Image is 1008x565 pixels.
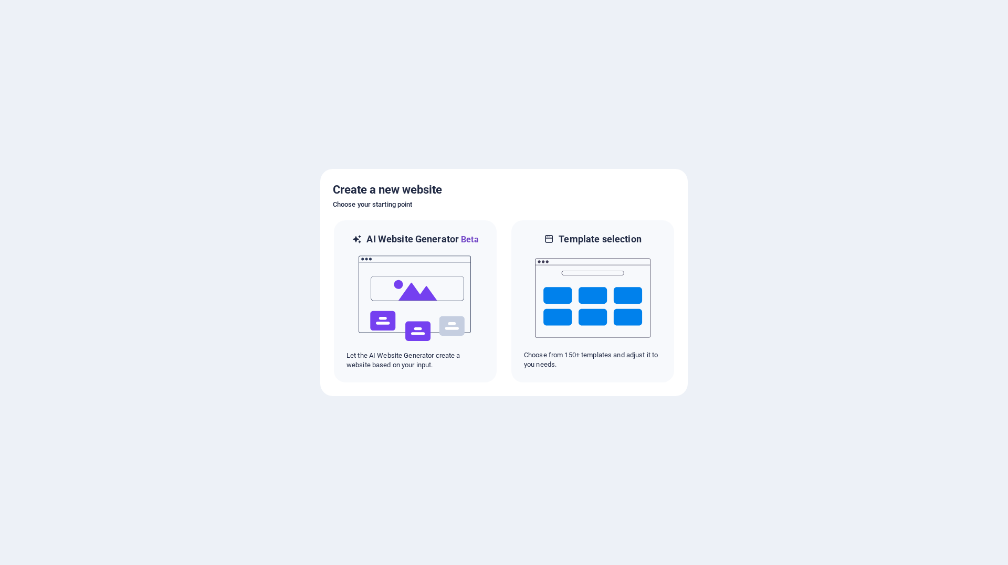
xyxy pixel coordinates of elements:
[524,350,661,369] p: Choose from 150+ templates and adjust it to you needs.
[346,351,484,370] p: Let the AI Website Generator create a website based on your input.
[366,233,478,246] h6: AI Website Generator
[358,246,473,351] img: ai
[459,234,479,244] span: Beta
[510,219,675,383] div: Template selectionChoose from 150+ templates and adjust it to you needs.
[333,198,675,211] h6: Choose your starting point
[333,219,498,383] div: AI Website GeneratorBetaaiLet the AI Website Generator create a website based on your input.
[559,233,641,246] h6: Template selection
[333,182,675,198] h5: Create a new website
